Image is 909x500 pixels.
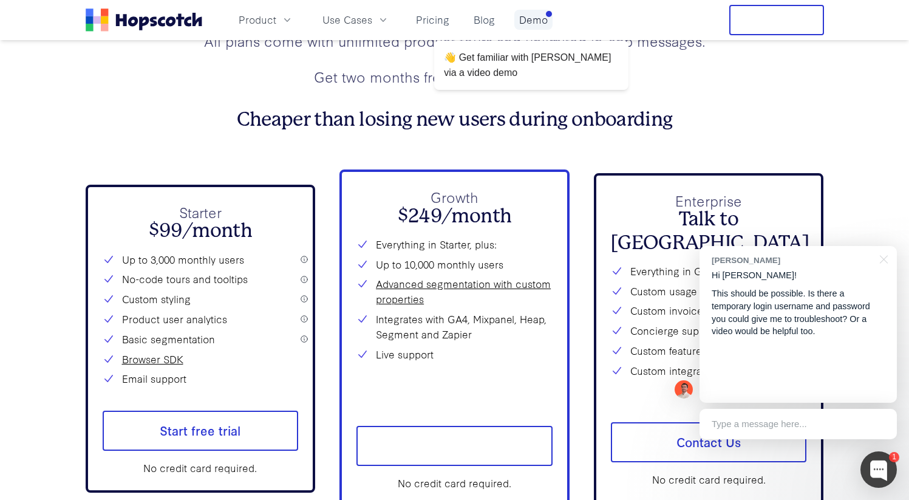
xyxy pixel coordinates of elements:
[411,10,454,30] a: Pricing
[712,255,873,266] div: [PERSON_NAME]
[611,343,807,358] li: Custom features
[103,332,299,347] li: Basic segmentation
[700,409,897,439] div: Type a message here...
[611,264,807,279] li: Everything in Growth, plus:
[712,269,885,282] p: Hi [PERSON_NAME]!
[356,426,553,466] a: Start free trial
[611,323,807,338] li: Concierge support and coaching
[675,380,693,399] img: Mark Spera
[322,12,372,27] span: Use Cases
[356,237,553,252] li: Everything in Starter, plus:
[729,5,824,35] button: Free Trial
[239,12,276,27] span: Product
[356,312,553,342] li: Integrates with GA4, Mixpanel, Heap, Segment and Zapier
[103,202,299,223] p: Starter
[86,108,824,131] h3: Cheaper than losing new users during onboarding
[712,287,885,337] p: This should be possible. Is there a temporary login username and password you could give me to tr...
[103,252,299,267] li: Up to 3,000 monthly users
[103,411,299,451] a: Start free trial
[231,10,301,30] button: Product
[122,352,183,367] a: Browser SDK
[356,187,553,208] p: Growth
[86,66,824,87] p: Get two months free with our annual plans.
[103,219,299,242] h2: $99/month
[86,9,202,32] a: Home
[103,272,299,287] li: No-code tours and tooltips
[889,452,899,462] div: 1
[611,190,807,211] p: Enterprise
[611,422,807,462] a: Contact Us
[103,371,299,386] li: Email support
[611,363,807,378] li: Custom integrations
[469,10,500,30] a: Blog
[356,347,553,362] li: Live support
[356,205,553,228] h2: $249/month
[611,208,807,255] h2: Talk to [GEOGRAPHIC_DATA]
[611,284,807,299] li: Custom usage and plans
[444,50,619,81] p: 👋 Get familiar with [PERSON_NAME] via a video demo
[86,30,824,52] p: All plans come with unlimited product tours and unlimited in-app messages.
[376,276,553,307] a: Advanced segmentation with custom properties
[356,476,553,491] div: No credit card required.
[315,10,397,30] button: Use Cases
[103,312,299,327] li: Product user analytics
[103,461,299,476] div: No credit card required.
[356,257,553,272] li: Up to 10,000 monthly users
[611,472,807,487] div: No credit card required.
[103,292,299,307] li: Custom styling
[611,303,807,318] li: Custom invoices and contracts
[514,10,553,30] a: Demo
